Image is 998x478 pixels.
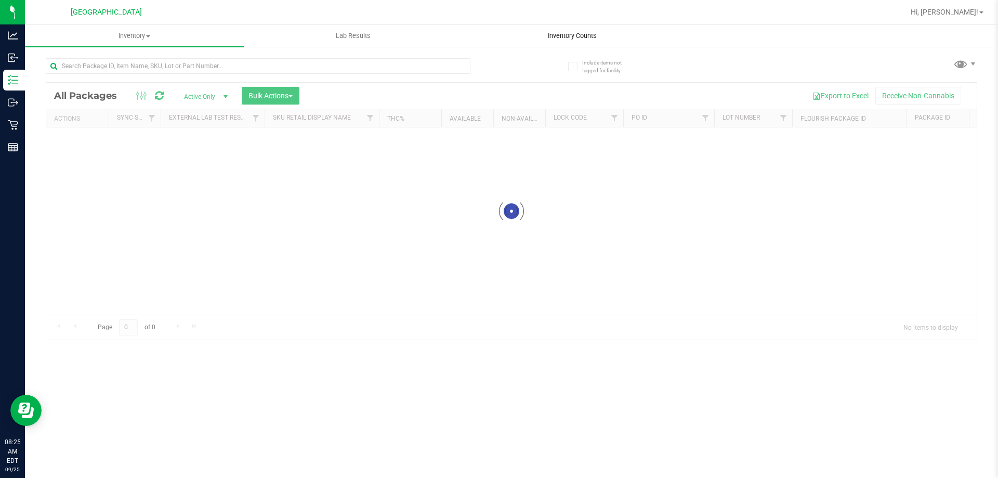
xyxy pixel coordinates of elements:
[25,25,244,47] a: Inventory
[8,97,18,108] inline-svg: Outbound
[5,466,20,473] p: 09/25
[463,25,681,47] a: Inventory Counts
[911,8,978,16] span: Hi, [PERSON_NAME]!
[46,58,470,74] input: Search Package ID, Item Name, SKU, Lot or Part Number...
[10,395,42,426] iframe: Resource center
[534,31,611,41] span: Inventory Counts
[8,30,18,41] inline-svg: Analytics
[5,437,20,466] p: 08:25 AM EDT
[71,8,142,17] span: [GEOGRAPHIC_DATA]
[244,25,463,47] a: Lab Results
[8,53,18,63] inline-svg: Inbound
[8,75,18,85] inline-svg: Inventory
[25,31,244,41] span: Inventory
[8,120,18,130] inline-svg: Retail
[8,142,18,152] inline-svg: Reports
[582,59,634,74] span: Include items not tagged for facility
[322,31,385,41] span: Lab Results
